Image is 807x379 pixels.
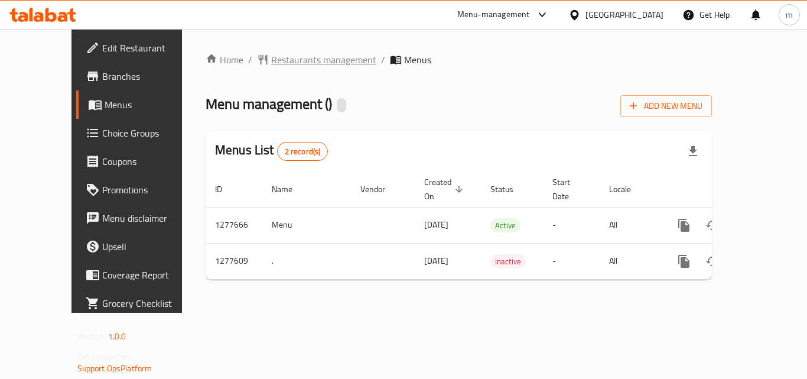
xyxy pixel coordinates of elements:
span: Grocery Checklist [102,296,197,310]
span: Name [272,182,308,196]
span: Status [490,182,529,196]
span: Add New Menu [630,99,702,114]
span: Choice Groups [102,126,197,140]
span: Coverage Report [102,268,197,282]
li: / [381,53,385,67]
th: Actions [660,171,793,208]
td: All [600,243,660,279]
span: Upsell [102,239,197,254]
a: Branches [76,62,206,90]
a: Choice Groups [76,119,206,147]
a: Grocery Checklist [76,289,206,318]
span: Menus [404,53,431,67]
span: Start Date [552,175,585,203]
span: [DATE] [424,217,448,232]
button: more [670,211,698,239]
div: [GEOGRAPHIC_DATA] [585,8,663,21]
div: Inactive [490,254,526,268]
a: Restaurants management [257,53,376,67]
span: Created On [424,175,467,203]
span: Coupons [102,154,197,169]
td: - [543,243,600,279]
span: Active [490,219,520,232]
table: enhanced table [206,171,793,280]
td: Menu [262,207,351,243]
span: Get support on: [77,349,132,364]
span: ID [215,182,237,196]
span: m [786,8,793,21]
button: Change Status [698,247,727,276]
div: Export file [679,137,707,166]
td: 1277609 [206,243,262,279]
a: Home [206,53,243,67]
button: Change Status [698,211,727,239]
span: Promotions [102,183,197,197]
span: 2 record(s) [278,146,328,157]
a: Menus [76,90,206,119]
td: . [262,243,351,279]
a: Coverage Report [76,261,206,289]
div: Active [490,218,520,232]
a: Support.OpsPlatform [77,361,152,376]
a: Upsell [76,232,206,261]
td: - [543,207,600,243]
span: Menu management ( ) [206,90,332,117]
span: Inactive [490,255,526,268]
span: Vendor [360,182,401,196]
span: Locale [609,182,646,196]
a: Coupons [76,147,206,176]
div: Menu-management [457,8,530,22]
td: All [600,207,660,243]
a: Promotions [76,176,206,204]
a: Menu disclaimer [76,204,206,232]
td: 1277666 [206,207,262,243]
button: Add New Menu [620,95,712,117]
span: Menu disclaimer [102,211,197,225]
span: Restaurants management [271,53,376,67]
span: 1.0.0 [108,329,126,344]
div: Total records count [277,142,328,161]
span: Menus [105,98,197,112]
button: more [670,247,698,276]
li: / [248,53,252,67]
span: [DATE] [424,253,448,268]
a: Edit Restaurant [76,34,206,62]
span: Branches [102,69,197,83]
span: Version: [77,329,106,344]
h2: Menus List [215,141,328,161]
nav: breadcrumb [206,53,712,67]
span: Edit Restaurant [102,41,197,55]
